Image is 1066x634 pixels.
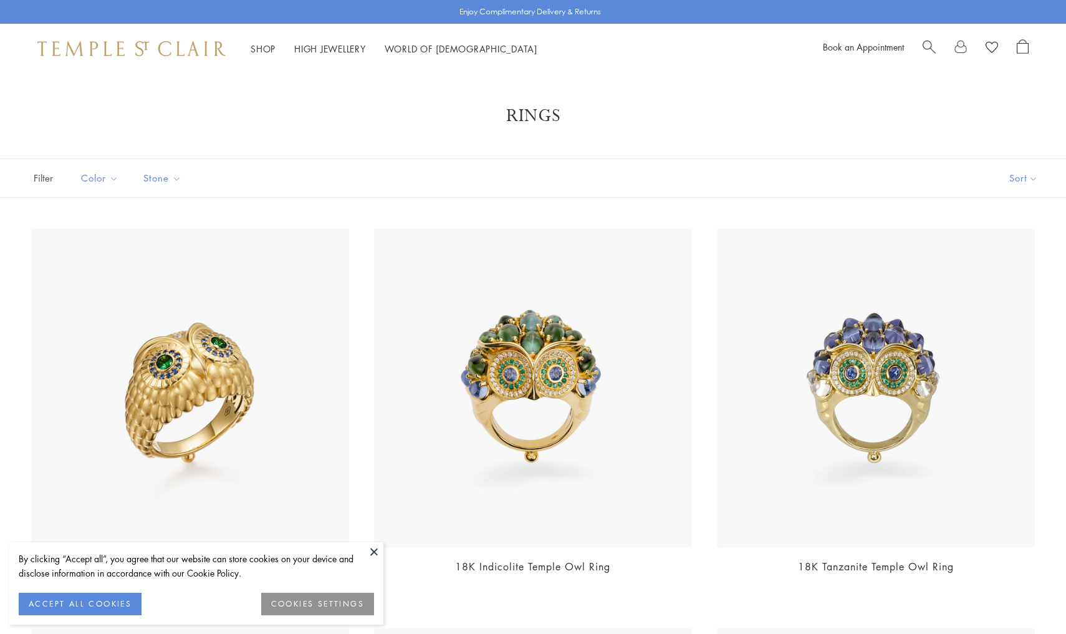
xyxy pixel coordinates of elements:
[134,164,191,192] button: Stone
[385,42,537,55] a: World of [DEMOGRAPHIC_DATA]World of [DEMOGRAPHIC_DATA]
[455,560,610,573] a: 18K Indicolite Temple Owl Ring
[1004,575,1054,622] iframe: Gorgias live chat messenger
[294,42,366,55] a: High JewelleryHigh Jewellery
[986,39,998,58] a: View Wishlist
[459,6,601,18] p: Enjoy Complimentary Delivery & Returns
[72,164,128,192] button: Color
[261,593,374,615] button: COOKIES SETTINGS
[251,41,537,57] nav: Main navigation
[19,552,374,580] div: By clicking “Accept all”, you agree that our website can store cookies on your device and disclos...
[31,229,349,547] img: R36865-OWLTGBS
[717,229,1035,547] img: 18K Tanzanite Temple Owl Ring
[19,593,142,615] button: ACCEPT ALL COOKIES
[981,159,1066,197] button: Show sort by
[798,560,954,573] a: 18K Tanzanite Temple Owl Ring
[823,41,904,53] a: Book an Appointment
[251,42,276,55] a: ShopShop
[374,229,692,547] img: 18K Indicolite Temple Owl Ring
[75,170,128,186] span: Color
[137,170,191,186] span: Stone
[1017,39,1029,58] a: Open Shopping Bag
[37,41,226,56] img: Temple St. Clair
[923,39,936,58] a: Search
[50,105,1016,127] h1: Rings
